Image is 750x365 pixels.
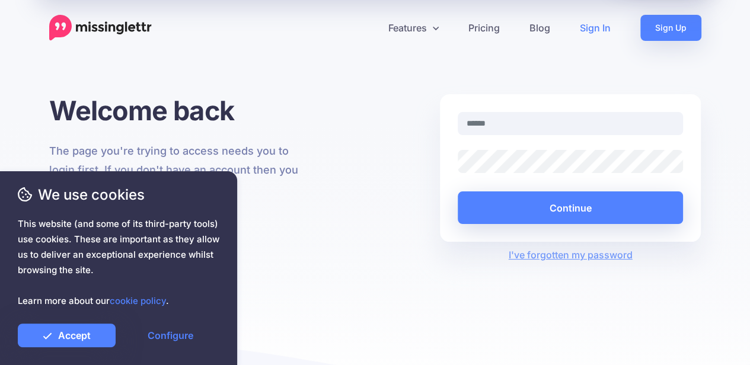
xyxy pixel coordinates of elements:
a: Accept [18,324,116,347]
a: Features [374,15,454,41]
a: Sign In [565,15,625,41]
a: Sign Up [640,15,701,41]
a: Blog [515,15,565,41]
span: We use cookies [18,184,219,205]
p: The page you're trying to access needs you to login first. If you don't have an account then you ... [49,142,311,198]
a: Configure [122,324,219,347]
h1: Welcome back [49,94,311,127]
a: cookie policy [110,295,166,306]
span: This website (and some of its third-party tools) use cookies. These are important as they allow u... [18,216,219,309]
a: I've forgotten my password [509,249,633,261]
button: Continue [458,191,684,224]
a: Pricing [454,15,515,41]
